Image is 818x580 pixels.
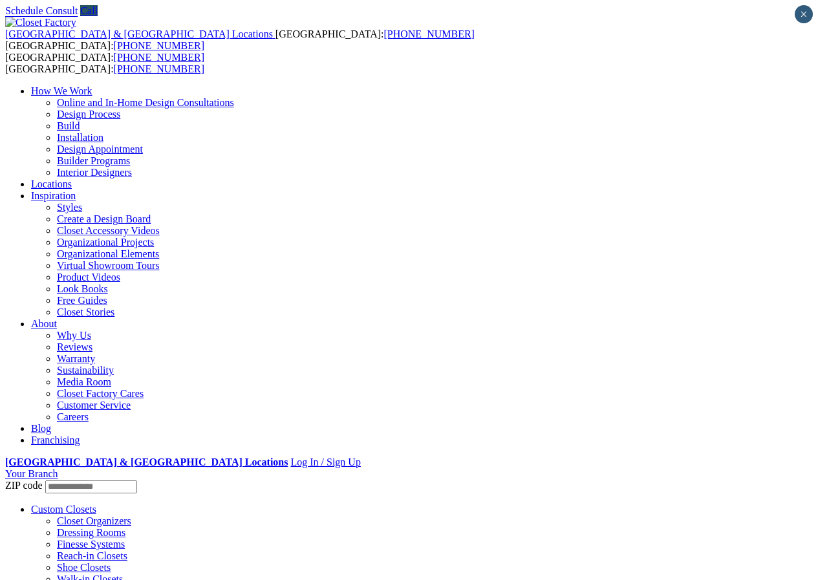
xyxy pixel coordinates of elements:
a: Design Appointment [57,144,143,155]
a: Reach-in Closets [57,550,127,561]
a: Your Branch [5,468,58,479]
a: Closet Factory Cares [57,388,144,399]
a: Product Videos [57,272,120,283]
a: Custom Closets [31,504,96,515]
a: Dressing Rooms [57,527,125,538]
a: About [31,318,57,329]
a: Sustainability [57,365,114,376]
a: Finesse Systems [57,539,125,550]
a: [GEOGRAPHIC_DATA] & [GEOGRAPHIC_DATA] Locations [5,456,288,467]
a: Media Room [57,376,111,387]
a: Franchising [31,435,80,446]
a: Builder Programs [57,155,130,166]
img: Closet Factory [5,17,76,28]
span: [GEOGRAPHIC_DATA] & [GEOGRAPHIC_DATA] Locations [5,28,273,39]
a: [PHONE_NUMBER] [114,40,204,51]
button: Close [795,5,813,23]
a: Shoe Closets [57,562,111,573]
a: [PHONE_NUMBER] [383,28,474,39]
a: Schedule Consult [5,5,78,16]
a: [GEOGRAPHIC_DATA] & [GEOGRAPHIC_DATA] Locations [5,28,275,39]
a: Online and In-Home Design Consultations [57,97,234,108]
a: Locations [31,178,72,189]
a: Organizational Projects [57,237,154,248]
a: Installation [57,132,103,143]
a: [PHONE_NUMBER] [114,63,204,74]
a: [PHONE_NUMBER] [114,52,204,63]
a: Reviews [57,341,92,352]
a: Why Us [57,330,91,341]
a: Free Guides [57,295,107,306]
a: Blog [31,423,51,434]
span: ZIP code [5,480,43,491]
a: Closet Organizers [57,515,131,526]
a: Customer Service [57,400,131,411]
input: Enter your Zip code [45,480,137,493]
a: Log In / Sign Up [290,456,360,467]
a: Organizational Elements [57,248,159,259]
a: Warranty [57,353,95,364]
a: Build [57,120,80,131]
span: [GEOGRAPHIC_DATA]: [GEOGRAPHIC_DATA]: [5,52,204,74]
a: Careers [57,411,89,422]
a: Closet Stories [57,306,114,317]
a: Styles [57,202,82,213]
a: Interior Designers [57,167,132,178]
a: Call [80,5,98,16]
a: Inspiration [31,190,76,201]
a: How We Work [31,85,92,96]
a: Look Books [57,283,108,294]
a: Create a Design Board [57,213,151,224]
a: Virtual Showroom Tours [57,260,160,271]
span: [GEOGRAPHIC_DATA]: [GEOGRAPHIC_DATA]: [5,28,475,51]
a: Design Process [57,109,120,120]
a: Closet Accessory Videos [57,225,160,236]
